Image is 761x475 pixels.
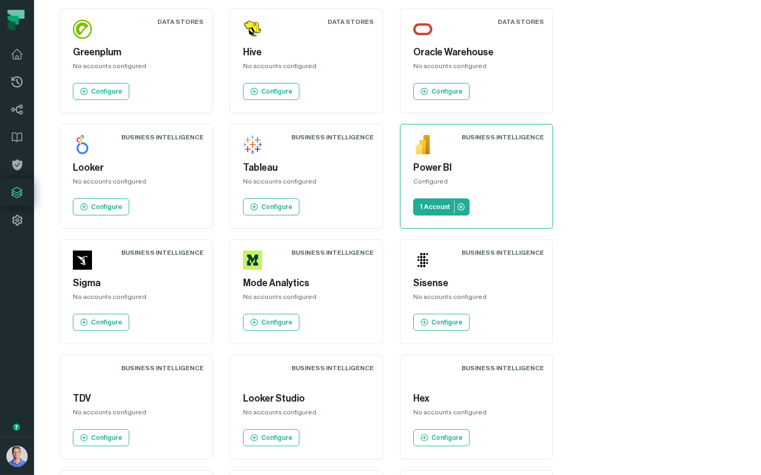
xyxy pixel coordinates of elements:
img: Sisense [413,251,432,270]
img: TDV [73,366,92,385]
div: Business Intelligence [291,133,374,141]
p: Configure [91,434,122,442]
div: Data Stores [157,18,204,26]
a: Configure [243,314,299,331]
p: Configure [261,318,292,327]
img: Looker Studio [243,366,262,385]
p: Configure [91,318,122,327]
a: Configure [413,83,470,100]
p: Configure [431,434,463,442]
div: No accounts configured [73,408,199,421]
div: Configured [413,177,540,190]
div: No accounts configured [73,62,199,74]
p: Configure [91,87,122,96]
div: Data Stores [328,18,374,26]
img: Tableau [243,135,262,154]
div: No accounts configured [243,62,370,74]
p: Configure [261,87,292,96]
h5: Greenplum [73,45,199,60]
h5: Mode Analytics [243,276,370,290]
a: Configure [243,83,299,100]
img: avatar of Barak Forgoun [6,446,28,467]
a: Configure [73,83,129,100]
img: Power BI [413,135,432,154]
div: No accounts configured [73,293,199,305]
h5: Looker Studio [243,391,370,406]
div: Business Intelligence [462,364,544,372]
p: Configure [431,318,463,327]
a: Configure [413,429,470,446]
div: No accounts configured [413,408,540,421]
img: Mode Analytics [243,251,262,270]
h5: Oracle Warehouse [413,45,540,60]
div: Tooltip anchor [12,422,21,432]
div: No accounts configured [73,177,199,190]
div: No accounts configured [243,293,370,305]
div: No accounts configured [243,408,370,421]
div: Business Intelligence [121,364,204,372]
a: 1 Account [413,198,470,215]
a: Configure [413,314,470,331]
h5: Hive [243,45,370,60]
div: Business Intelligence [291,248,374,257]
div: Business Intelligence [121,248,204,257]
div: Business Intelligence [291,364,374,372]
img: Looker [73,135,92,154]
a: Configure [73,429,129,446]
h5: Power BI [413,161,540,175]
p: Configure [91,203,122,211]
a: Configure [73,314,129,331]
div: Business Intelligence [121,133,204,141]
div: No accounts configured [413,62,540,74]
img: Greenplum [73,20,92,39]
h5: Sigma [73,276,199,290]
h5: Tableau [243,161,370,175]
div: No accounts configured [413,293,540,305]
div: Business Intelligence [462,248,544,257]
a: Configure [243,429,299,446]
img: Hive [243,20,262,39]
p: Configure [431,87,463,96]
img: Sigma [73,251,92,270]
div: Data Stores [498,18,544,26]
img: Hex [413,366,432,385]
h5: Sisense [413,276,540,290]
p: Configure [261,203,292,211]
p: Configure [261,434,292,442]
a: Configure [243,198,299,215]
h5: Hex [413,391,540,406]
div: Business Intelligence [462,133,544,141]
p: 1 Account [420,203,450,211]
h5: TDV [73,391,199,406]
h5: Looker [73,161,199,175]
a: Configure [73,198,129,215]
img: Oracle Warehouse [413,20,432,39]
div: No accounts configured [243,177,370,190]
